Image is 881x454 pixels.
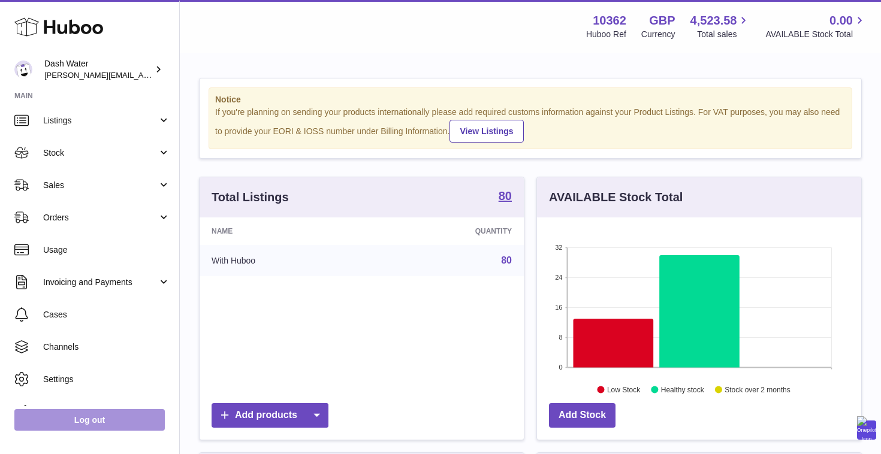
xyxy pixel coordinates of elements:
[43,180,158,191] span: Sales
[200,217,370,245] th: Name
[725,385,790,394] text: Stock over 2 months
[765,13,867,40] a: 0.00 AVAILABLE Stock Total
[559,364,562,371] text: 0
[200,245,370,276] td: With Huboo
[43,374,170,385] span: Settings
[549,189,683,205] h3: AVAILABLE Stock Total
[661,385,705,394] text: Healthy stock
[649,13,675,29] strong: GBP
[607,385,641,394] text: Low Stock
[43,277,158,288] span: Invoicing and Payments
[43,341,170,353] span: Channels
[641,29,675,40] div: Currency
[44,70,240,80] span: [PERSON_NAME][EMAIL_ADDRESS][DOMAIN_NAME]
[829,13,853,29] span: 0.00
[43,244,170,256] span: Usage
[14,409,165,431] a: Log out
[549,403,616,428] a: Add Stock
[555,304,562,311] text: 16
[43,406,170,417] span: Returns
[586,29,626,40] div: Huboo Ref
[593,13,626,29] strong: 10362
[43,309,170,320] span: Cases
[499,190,512,202] strong: 80
[44,58,152,81] div: Dash Water
[697,29,750,40] span: Total sales
[501,255,512,265] a: 80
[212,403,328,428] a: Add products
[43,212,158,223] span: Orders
[212,189,289,205] h3: Total Listings
[43,115,158,126] span: Listings
[555,274,562,281] text: 24
[559,334,562,341] text: 8
[555,244,562,251] text: 32
[499,190,512,204] a: 80
[14,60,32,78] img: james@dash-water.com
[765,29,867,40] span: AVAILABLE Stock Total
[43,147,158,159] span: Stock
[215,94,846,105] strong: Notice
[215,107,846,143] div: If you're planning on sending your products internationally please add required customs informati...
[690,13,737,29] span: 4,523.58
[690,13,751,40] a: 4,523.58 Total sales
[449,120,523,143] a: View Listings
[370,217,524,245] th: Quantity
